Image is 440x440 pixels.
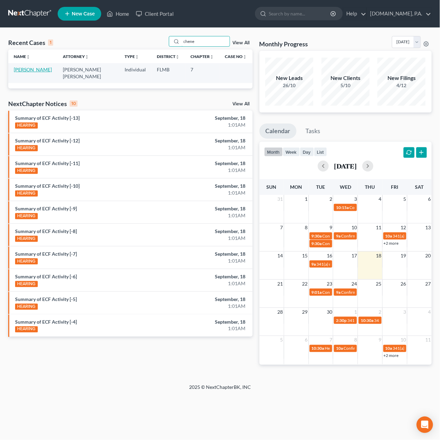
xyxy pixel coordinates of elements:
[290,184,302,190] span: Mon
[173,115,246,121] div: September, 18
[400,280,407,288] span: 26
[24,384,416,396] div: 2025 © NextChapterBK, INC
[304,195,309,203] span: 1
[173,144,246,151] div: 1:01AM
[415,184,424,190] span: Sat
[15,236,38,242] div: HEARING
[425,252,432,260] span: 20
[304,336,309,344] span: 6
[400,223,407,232] span: 12
[378,195,382,203] span: 4
[173,235,246,242] div: 1:01AM
[15,296,77,302] a: Summary of ECF Activity [-5]
[349,205,388,210] span: Confirmation hearing
[277,195,284,203] span: 31
[323,233,361,239] span: Confirmation hearing
[103,8,132,20] a: Home
[243,55,247,59] i: unfold_more
[173,183,246,189] div: September, 18
[400,252,407,260] span: 19
[428,195,432,203] span: 6
[15,213,38,219] div: HEARING
[378,336,382,344] span: 9
[280,223,284,232] span: 7
[277,252,284,260] span: 14
[393,346,420,351] span: 341(a) meeting
[300,124,327,139] a: Tasks
[267,184,277,190] span: Sun
[15,138,80,143] a: Summary of ECF Activity [-12]
[152,63,185,83] td: FLMB
[269,7,332,20] input: Search by name...
[72,11,95,16] span: New Case
[375,252,382,260] span: 18
[173,212,246,219] div: 1:01AM
[403,308,407,316] span: 3
[173,167,246,174] div: 1:01AM
[312,290,322,295] span: 9:01a
[375,223,382,232] span: 11
[132,8,177,20] a: Client Portal
[326,308,333,316] span: 30
[316,184,325,190] span: Tue
[378,308,382,316] span: 2
[15,190,38,197] div: HEARING
[14,54,30,59] a: Nameunfold_more
[210,55,214,59] i: unfold_more
[336,346,343,351] span: 10a
[185,63,220,83] td: 7
[15,168,38,174] div: HEARING
[425,223,432,232] span: 13
[300,147,314,157] button: day
[340,184,351,190] span: Wed
[259,124,297,139] a: Calendar
[326,252,333,260] span: 16
[384,353,399,358] a: +2 more
[403,195,407,203] span: 5
[334,162,357,170] h2: [DATE]
[14,67,52,72] a: [PERSON_NAME]
[277,308,284,316] span: 28
[347,318,374,323] span: 341(a) meeting
[322,82,370,89] div: 5/10
[191,54,214,59] a: Chapterunfold_more
[375,280,382,288] span: 25
[48,39,53,46] div: 1
[173,160,246,167] div: September, 18
[283,147,300,157] button: week
[343,8,366,20] a: Help
[326,280,333,288] span: 23
[425,280,432,288] span: 27
[365,184,375,190] span: Thu
[341,233,380,239] span: Confirmation hearing
[173,257,246,264] div: 1:01AM
[15,206,77,211] a: Summary of ECF Activity [-9]
[15,183,80,189] a: Summary of ECF Activity [-10]
[265,74,313,82] div: New Leads
[259,40,308,48] h3: Monthly Progress
[354,308,358,316] span: 1
[173,251,246,257] div: September, 18
[264,147,283,157] button: month
[15,281,38,287] div: HEARING
[26,55,30,59] i: unfold_more
[325,346,339,351] span: Hearing
[15,145,38,151] div: HEARING
[329,336,333,344] span: 7
[8,100,78,108] div: NextChapter Notices
[15,228,77,234] a: Summary of ECF Activity [-8]
[173,325,246,332] div: 1:01AM
[351,223,358,232] span: 10
[57,63,119,83] td: [PERSON_NAME] [PERSON_NAME]
[425,336,432,344] span: 11
[374,318,401,323] span: 341(a) meeting
[119,63,152,83] td: Individual
[173,189,246,196] div: 1:01AM
[135,55,139,59] i: unfold_more
[173,280,246,287] div: 1:01AM
[304,223,309,232] span: 8
[391,184,398,190] span: Fri
[176,55,180,59] i: unfold_more
[336,233,340,239] span: 9a
[323,290,361,295] span: Confirmation hearing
